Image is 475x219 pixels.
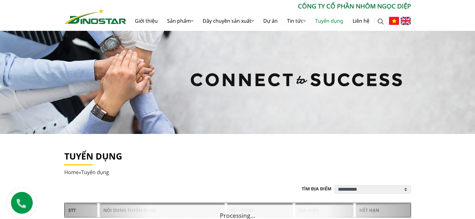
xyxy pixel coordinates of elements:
[302,185,334,192] p: Tìm địa điểm
[401,17,411,25] img: English
[64,169,109,176] span: »
[162,11,198,31] a: Sản phẩm
[60,205,416,217] div: Processing...
[65,203,97,217] span: STT
[378,18,384,25] img: search
[130,11,162,31] a: Giới thiệu
[64,169,79,176] a: Home
[295,203,354,217] span: Địa điểm
[198,11,259,31] a: Dây chuyền sản xuất
[259,11,282,31] a: Dự án
[64,151,411,162] h1: Tuyển dụng
[227,203,293,217] span: Số lượng
[348,11,374,31] a: Liên hệ
[282,11,310,31] a: Tin tức
[389,17,399,25] img: Tiếng Việt
[356,203,411,217] span: Hết hạn
[81,169,109,176] span: Tuyển dụng
[100,203,225,217] span: Nội dung tuyển dụng
[64,8,126,24] img: Nhôm Dinostar
[310,11,348,31] a: Tuyển dụng
[126,2,411,11] p: CÔNG TY CỔ PHẦN NHÔM NGỌC DIỆP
